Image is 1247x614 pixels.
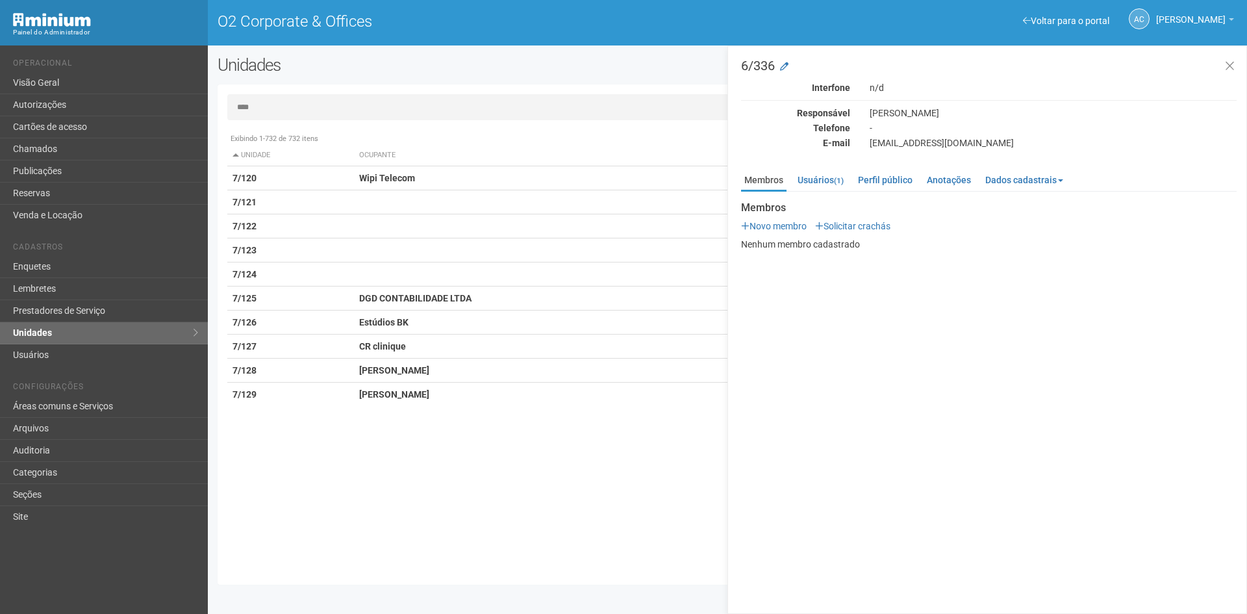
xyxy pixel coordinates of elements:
[354,145,732,166] th: Ocupante: activate to sort column ascending
[731,107,860,119] div: Responsável
[233,293,257,303] strong: 7/125
[1156,16,1234,27] a: [PERSON_NAME]
[1023,16,1109,26] a: Voltar para o portal
[218,13,718,30] h1: O2 Corporate & Offices
[13,58,198,72] li: Operacional
[359,317,409,327] strong: Estúdios BK
[218,55,631,75] h2: Unidades
[731,82,860,94] div: Interfone
[731,137,860,149] div: E-mail
[233,317,257,327] strong: 7/126
[359,293,472,303] strong: DGD CONTABILIDADE LTDA
[233,365,257,376] strong: 7/128
[13,13,91,27] img: Minium
[227,133,1228,145] div: Exibindo 1-732 de 732 itens
[13,242,198,256] li: Cadastros
[13,382,198,396] li: Configurações
[982,170,1066,190] a: Dados cadastrais
[815,221,890,231] a: Solicitar crachás
[233,389,257,400] strong: 7/129
[233,197,257,207] strong: 7/121
[741,221,807,231] a: Novo membro
[860,82,1246,94] div: n/d
[860,137,1246,149] div: [EMAIL_ADDRESS][DOMAIN_NAME]
[233,245,257,255] strong: 7/123
[794,170,847,190] a: Usuários(1)
[359,365,429,376] strong: [PERSON_NAME]
[741,170,787,192] a: Membros
[233,221,257,231] strong: 7/122
[233,341,257,352] strong: 7/127
[359,389,429,400] strong: [PERSON_NAME]
[834,176,844,185] small: (1)
[741,59,1237,72] h3: 6/336
[855,170,916,190] a: Perfil público
[233,173,257,183] strong: 7/120
[924,170,974,190] a: Anotações
[233,269,257,279] strong: 7/124
[741,202,1237,214] strong: Membros
[731,122,860,134] div: Telefone
[1129,8,1150,29] a: AC
[359,341,406,352] strong: CR clinique
[741,238,1237,250] p: Nenhum membro cadastrado
[227,145,354,166] th: Unidade: activate to sort column descending
[13,27,198,38] div: Painel do Administrador
[780,60,788,73] a: Modificar a unidade
[860,107,1246,119] div: [PERSON_NAME]
[860,122,1246,134] div: -
[1156,2,1226,25] span: Ana Carla de Carvalho Silva
[359,173,415,183] strong: Wipi Telecom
